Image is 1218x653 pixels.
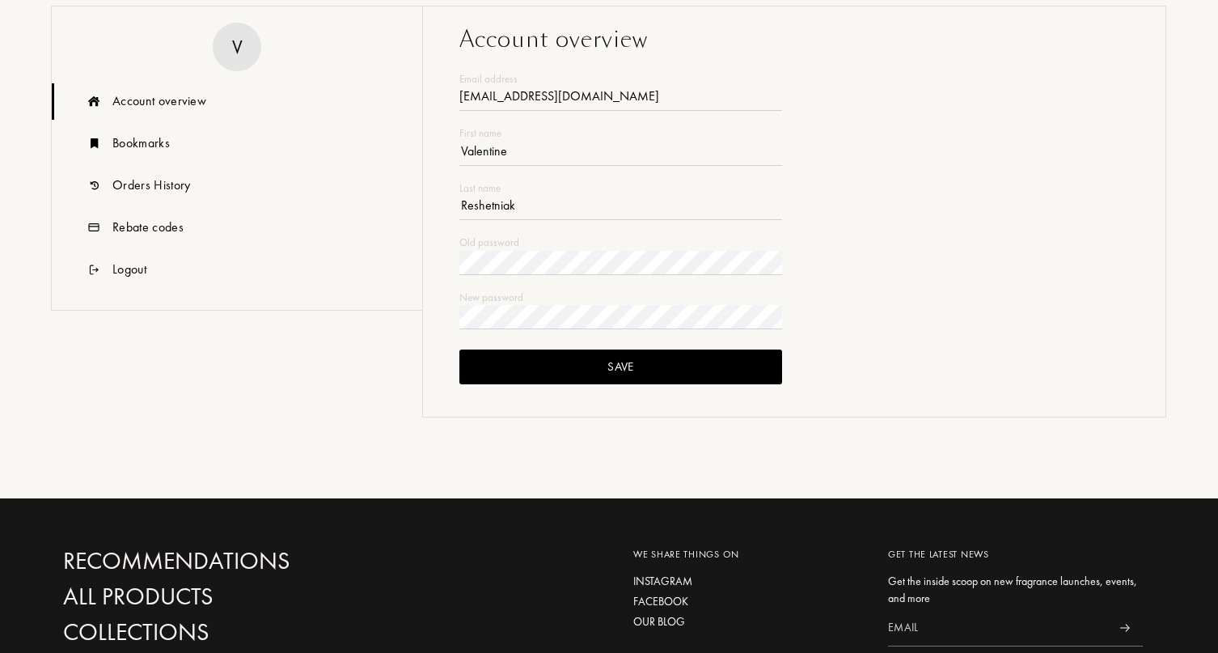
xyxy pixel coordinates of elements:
div: Orders History [112,176,190,195]
div: Rebate codes [112,218,184,237]
div: Bookmarks [112,134,170,153]
img: icn_history.svg [84,167,104,204]
img: icn_logout.svg [84,252,104,288]
div: Email address [459,71,782,87]
div: We share things on [633,547,864,562]
a: All products [63,583,411,611]
div: Save [459,350,782,384]
div: Get the latest news [888,547,1143,562]
div: Last name [459,180,782,197]
img: icn_code.svg [84,210,104,246]
div: Logout [112,260,146,279]
img: icn_overview.svg [84,83,104,120]
a: Collections [63,618,411,647]
div: [EMAIL_ADDRESS][DOMAIN_NAME] [459,87,782,111]
a: Recommendations [63,547,411,575]
div: Account overview [459,23,1129,57]
a: Instagram [633,573,864,590]
div: Account overview [112,91,206,111]
div: Get the inside scoop on new fragrance launches, events, and more [888,573,1143,607]
a: Facebook [633,593,864,610]
div: New password [459,290,782,306]
div: Old password [459,235,782,251]
img: news_send.svg [1119,624,1130,632]
div: V [232,32,243,61]
img: icn_book.svg [84,125,104,162]
div: First name [459,125,782,142]
input: Email [888,610,1106,647]
a: Our blog [633,613,864,630]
